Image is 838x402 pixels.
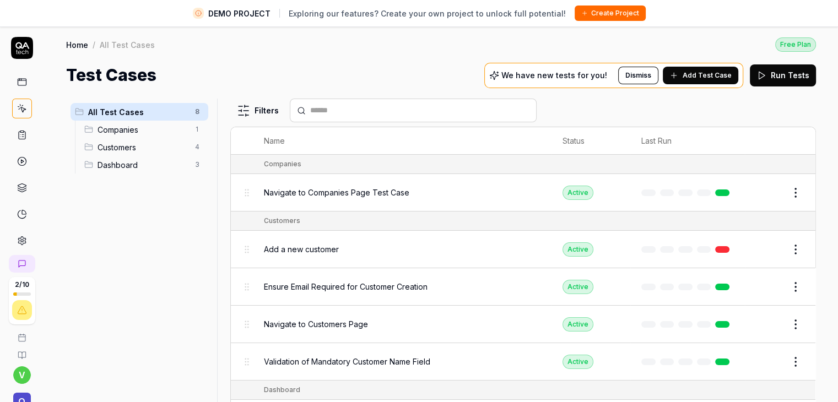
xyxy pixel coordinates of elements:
span: Ensure Email Required for Customer Creation [264,281,428,292]
span: Add Test Case [683,70,732,80]
a: New conversation [9,255,35,273]
th: Last Run [630,127,745,155]
span: 4 [191,140,204,154]
a: Book a call with us [4,324,39,342]
div: Customers [264,216,300,226]
a: Documentation [4,342,39,360]
th: Status [552,127,630,155]
tr: Navigate to Companies Page Test CaseActive [231,174,815,211]
div: Active [563,355,593,369]
span: Add a new customer [264,243,339,255]
button: Filters [230,100,285,122]
span: All Test Cases [88,106,188,118]
span: Companies [98,124,188,135]
button: Free Plan [775,37,816,52]
span: Exploring our features? Create your own project to unlock full potential! [289,8,566,19]
tr: Validation of Mandatory Customer Name FieldActive [231,343,815,381]
button: Create Project [575,6,646,21]
div: Drag to reorderCompanies1 [80,121,208,138]
span: Dashboard [98,159,188,171]
tr: Navigate to Customers PageActive [231,306,815,343]
span: Validation of Mandatory Customer Name Field [264,356,430,367]
div: Drag to reorderCustomers4 [80,138,208,156]
button: Add Test Case [663,67,738,84]
div: Drag to reorderDashboard3 [80,156,208,173]
span: 1 [191,123,204,136]
span: 3 [191,158,204,171]
span: DEMO PROJECT [208,8,271,19]
span: Navigate to Customers Page [264,318,368,330]
span: 8 [191,105,204,118]
a: Home [66,39,88,50]
div: Dashboard [264,385,300,395]
h1: Test Cases [66,63,156,88]
button: Dismiss [618,67,658,84]
button: Run Tests [750,64,816,86]
span: Customers [98,142,188,153]
span: 2 / 10 [15,281,29,288]
th: Name [253,127,552,155]
div: All Test Cases [100,39,155,50]
div: / [93,39,95,50]
div: Active [563,186,593,200]
div: Companies [264,159,301,169]
span: Navigate to Companies Page Test Case [264,187,409,198]
div: Active [563,242,593,257]
p: We have new tests for you! [501,72,607,79]
div: Active [563,280,593,294]
tr: Add a new customerActive [231,231,815,268]
tr: Ensure Email Required for Customer CreationActive [231,268,815,306]
div: Active [563,317,593,332]
button: v [13,366,31,384]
